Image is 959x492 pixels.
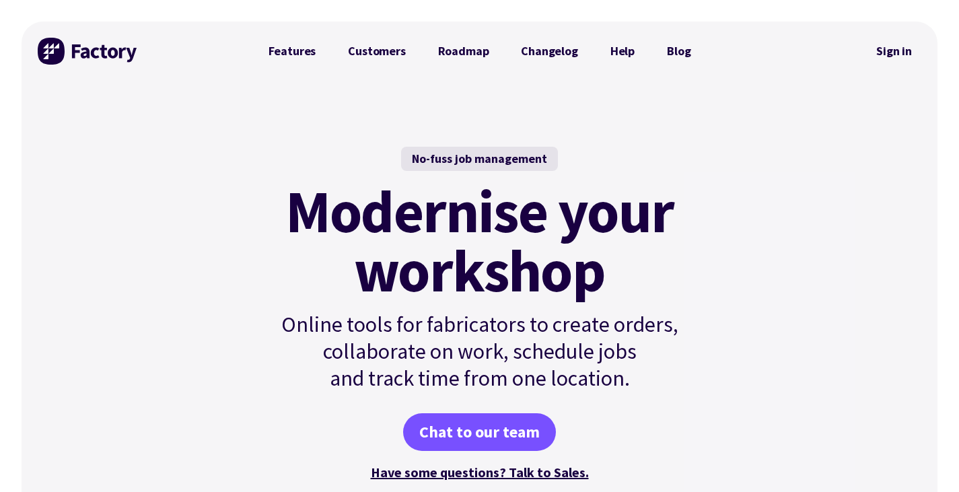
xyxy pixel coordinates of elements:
[252,38,332,65] a: Features
[422,38,505,65] a: Roadmap
[651,38,707,65] a: Blog
[38,38,139,65] img: Factory
[252,311,707,392] p: Online tools for fabricators to create orders, collaborate on work, schedule jobs and track time ...
[401,147,558,171] div: No-fuss job management
[403,413,556,451] a: Chat to our team
[252,38,707,65] nav: Primary Navigation
[867,36,921,67] nav: Secondary Navigation
[285,182,674,300] mark: Modernise your workshop
[594,38,651,65] a: Help
[867,36,921,67] a: Sign in
[505,38,594,65] a: Changelog
[332,38,421,65] a: Customers
[371,464,589,481] a: Have some questions? Talk to Sales.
